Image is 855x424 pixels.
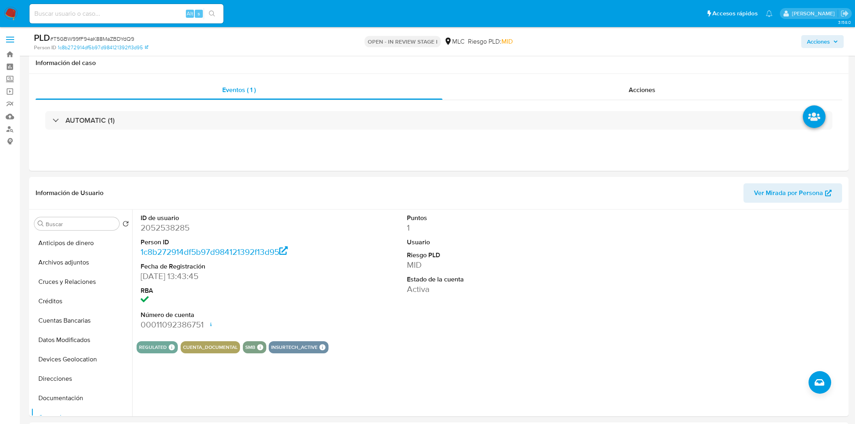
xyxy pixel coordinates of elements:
div: MLC [444,37,465,46]
dd: Activa [407,283,576,295]
dd: MID [407,259,576,271]
dt: Person ID [141,238,310,247]
button: Créditos [31,292,132,311]
dt: RBA [141,286,310,295]
h3: AUTOMATIC (1) [65,116,115,125]
button: Buscar [38,220,44,227]
dt: ID de usuario [141,214,310,222]
a: 1c8b272914df5b97d984121392f13d95 [141,246,288,258]
button: Volver al orden por defecto [122,220,129,229]
dt: Número de cuenta [141,311,310,319]
b: Person ID [34,44,56,51]
button: Acciones [801,35,844,48]
button: search-icon [204,8,220,19]
button: Anticipos de dinero [31,233,132,253]
button: Documentación [31,388,132,408]
a: Notificaciones [766,10,773,17]
dt: Riesgo PLD [407,251,576,260]
button: Devices Geolocation [31,350,132,369]
span: Eventos ( 1 ) [222,85,256,94]
b: PLD [34,31,50,44]
button: Datos Modificados [31,330,132,350]
span: s [198,10,200,17]
dd: 1 [407,222,576,233]
span: Riesgo PLD: [468,37,513,46]
dd: 2052538285 [141,222,310,233]
p: pablo.ruidiaz@mercadolibre.com [792,10,838,17]
button: Cruces y Relaciones [31,272,132,292]
div: AUTOMATIC (1) [45,111,832,130]
button: Archivos adjuntos [31,253,132,272]
input: Buscar [46,220,116,228]
h1: Información del caso [36,59,842,67]
button: Ver Mirada por Persona [743,183,842,203]
span: Accesos rápidos [712,9,758,18]
a: Salir [840,9,849,18]
span: # T5GBW99fF94aK88MaZBDYdQ9 [50,35,134,43]
span: Acciones [629,85,655,94]
dd: [DATE] 13:43:45 [141,271,310,282]
dd: 00011092386751 [141,319,310,330]
button: Direcciones [31,369,132,388]
dt: Fecha de Registración [141,262,310,271]
p: OPEN - IN REVIEW STAGE I [364,36,441,47]
a: 1c8b272914df5b97d984121392f13d95 [58,44,148,51]
span: Acciones [807,35,830,48]
span: MID [501,37,513,46]
dt: Puntos [407,214,576,222]
dt: Estado de la cuenta [407,275,576,284]
span: Alt [187,10,193,17]
input: Buscar usuario o caso... [29,8,223,19]
button: Cuentas Bancarias [31,311,132,330]
span: Ver Mirada por Persona [754,183,823,203]
dt: Usuario [407,238,576,247]
h1: Información de Usuario [36,189,103,197]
